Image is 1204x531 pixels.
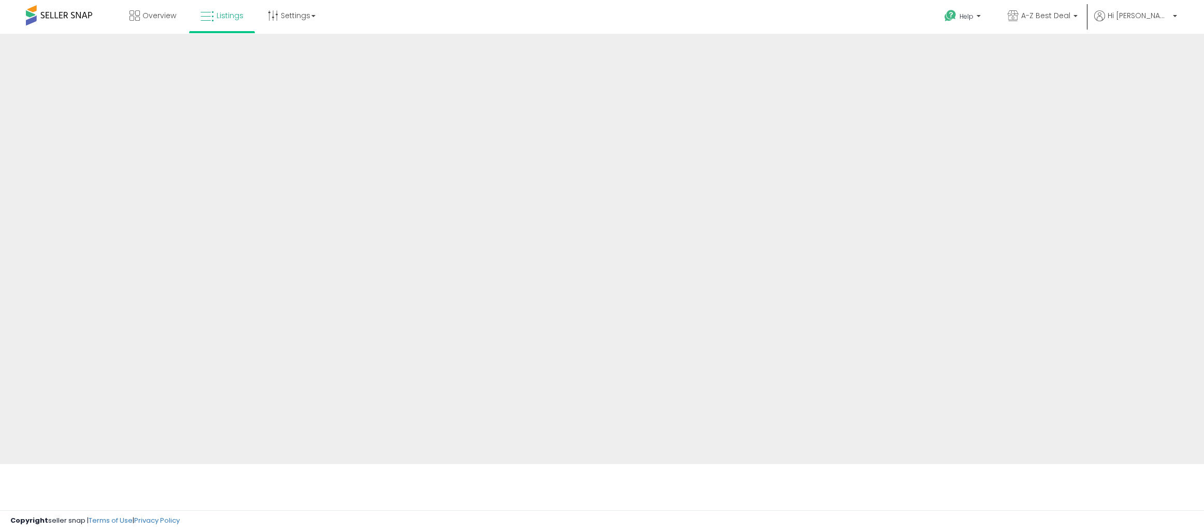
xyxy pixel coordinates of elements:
a: Hi [PERSON_NAME] [1094,10,1177,34]
span: Overview [142,10,176,21]
i: Get Help [944,9,957,22]
span: Listings [217,10,243,21]
span: A-Z Best Deal [1021,10,1070,21]
span: Help [959,12,973,21]
a: Help [936,2,991,34]
span: Hi [PERSON_NAME] [1108,10,1170,21]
